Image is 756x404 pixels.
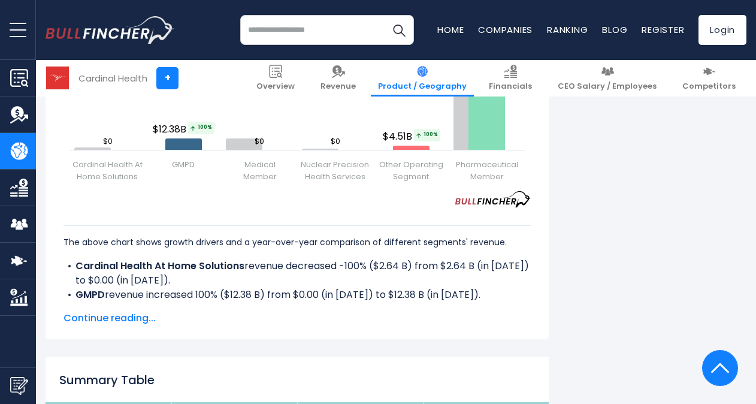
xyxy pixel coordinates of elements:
span: Revenue [320,82,356,92]
a: Login [698,15,746,45]
b: Medical Member [75,302,157,316]
a: Product / Geography [371,60,474,97]
a: Overview [249,60,302,97]
h2: Summary Table [46,371,549,389]
button: Search [384,15,414,45]
b: Cardinal Health At Home Solutions [75,259,244,273]
span: $0 [331,136,340,147]
li: revenue decreased -100% ($2.64 B) from $2.64 B (in [DATE]) to $0.00 (in [DATE]). [63,259,531,288]
span: GMPD [172,159,195,171]
span: Pharmaceutical Member [450,159,523,183]
img: bullfincher logo [46,16,174,44]
b: GMPD [75,288,105,302]
a: Financials [482,60,539,97]
a: Ranking [547,23,588,36]
img: CAH logo [46,67,69,89]
a: Home [437,23,464,36]
a: + [156,67,179,89]
a: Competitors [675,60,743,97]
span: Medical Member [243,159,277,183]
li: revenue increased 100% ($12.38 B) from $0.00 (in [DATE]) to $12.38 B (in [DATE]). [63,288,531,302]
li: revenue decreased -100% ($12.37 B) from $12.37 B (in [DATE]) to $0.00 (in [DATE]). [63,302,531,331]
span: $0 [255,136,264,147]
a: Go to homepage [46,16,174,44]
a: Revenue [313,60,363,97]
span: $4.51B [383,129,442,144]
span: 100% [414,129,440,141]
span: Continue reading... [63,311,531,325]
span: Financials [489,82,532,92]
span: CEO Salary / Employees [558,82,657,92]
span: Nuclear Precision Health Services [299,159,371,183]
span: Other Operating Segment [375,159,447,183]
span: Cardinal Health At Home Solutions [71,159,144,183]
span: Product / Geography [378,82,467,92]
a: CEO Salary / Employees [551,60,664,97]
span: $12.38B [153,122,216,137]
div: Cardinal Health [78,71,147,85]
a: Companies [478,23,533,36]
a: Blog [602,23,627,36]
span: $0 [103,136,113,147]
p: The above chart shows growth drivers and a year-over-year comparison of different segments' revenue. [63,235,531,249]
span: Competitors [682,82,736,92]
a: Register [642,23,684,36]
span: Overview [256,82,295,92]
span: 100% [188,122,214,134]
